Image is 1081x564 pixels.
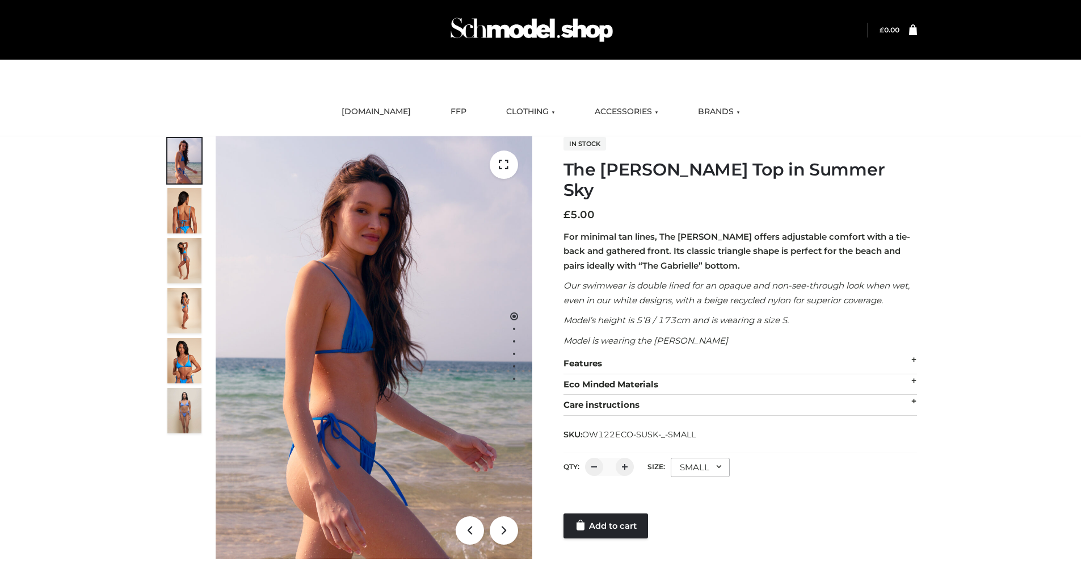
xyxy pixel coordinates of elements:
[563,335,728,346] em: Model is wearing the [PERSON_NAME]
[582,429,696,440] span: OW122ECO-SUSK-_-SMALL
[563,208,595,221] bdi: 5.00
[563,231,910,271] strong: For minimal tan lines, The [PERSON_NAME] offers adjustable comfort with a tie-back and gathered f...
[563,428,697,441] span: SKU:
[586,99,667,124] a: ACCESSORIES
[880,26,884,34] span: £
[671,458,730,477] div: SMALL
[498,99,563,124] a: CLOTHING
[563,137,606,151] span: In stock
[563,315,789,325] em: Model’s height is 5’8 / 173cm and is wearing a size S.
[880,26,899,34] bdi: 0.00
[563,160,917,200] h1: The [PERSON_NAME] Top in Summer Sky
[167,388,201,433] img: SSVC.jpg
[167,138,201,183] img: 1.Alex-top_SS-1_4464b1e7-c2c9-4e4b-a62c-58381cd673c0-1.jpg
[167,338,201,383] img: 2.Alex-top_CN-1-1-2.jpg
[563,374,917,395] div: Eco Minded Materials
[442,99,475,124] a: FFP
[689,99,748,124] a: BRANDS
[563,395,917,416] div: Care instructions
[333,99,419,124] a: [DOMAIN_NAME]
[563,280,910,306] em: Our swimwear is double lined for an opaque and non-see-through look when wet, even in our white d...
[167,288,201,333] img: 3.Alex-top_CN-1-1-2.jpg
[647,462,665,471] label: Size:
[563,208,570,221] span: £
[880,26,899,34] a: £0.00
[167,188,201,233] img: 5.Alex-top_CN-1-1_1-1.jpg
[563,353,917,374] div: Features
[447,7,617,52] img: Schmodel Admin 964
[167,238,201,283] img: 4.Alex-top_CN-1-1-2.jpg
[563,462,579,471] label: QTY:
[563,513,648,538] a: Add to cart
[216,136,532,559] img: 1.Alex-top_SS-1_4464b1e7-c2c9-4e4b-a62c-58381cd673c0 (1)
